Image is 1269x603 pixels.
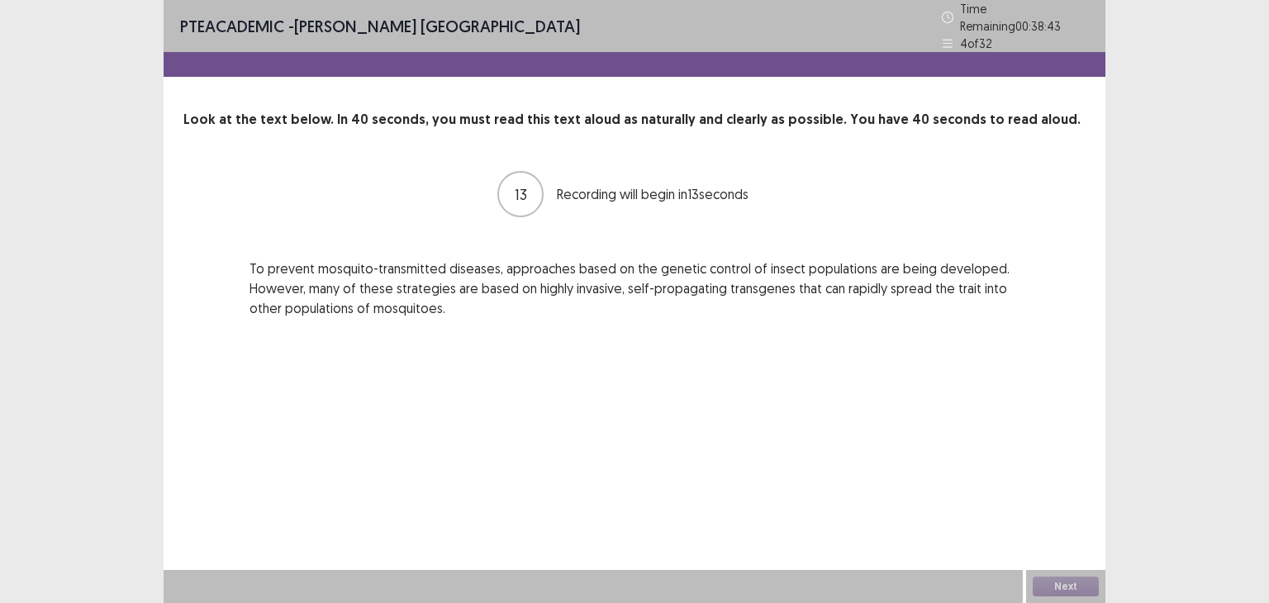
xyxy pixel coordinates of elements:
p: Look at the text below. In 40 seconds, you must read this text aloud as naturally and clearly as ... [183,110,1086,130]
span: PTE academic [180,16,284,36]
p: - [PERSON_NAME] [GEOGRAPHIC_DATA] [180,14,580,39]
p: Recording will begin in 13 seconds [557,184,772,204]
p: 4 of 32 [960,35,992,52]
p: To prevent mosquito-transmitted diseases, approaches based on the genetic control of insect popul... [250,259,1019,318]
p: 13 [515,183,527,206]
